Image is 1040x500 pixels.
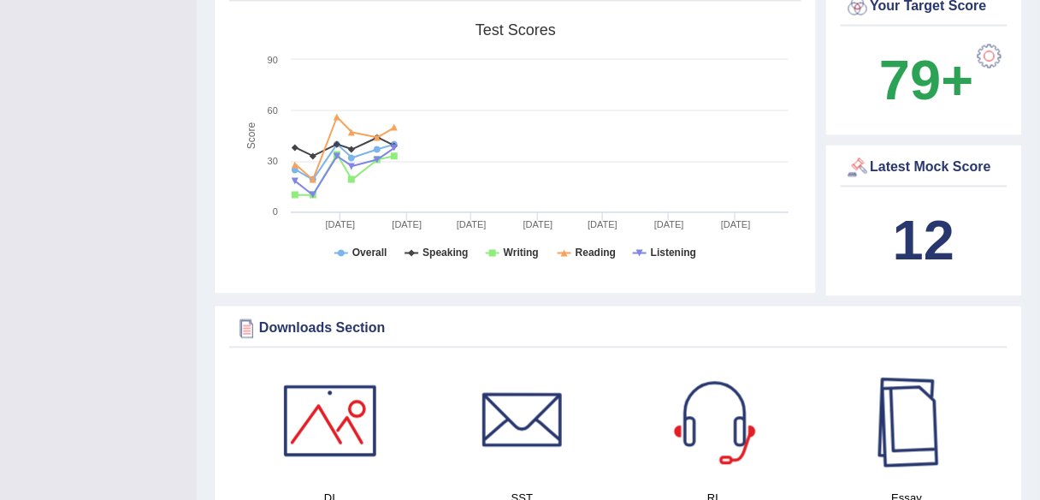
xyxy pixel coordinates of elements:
[268,105,278,116] text: 60
[893,210,954,272] b: 12
[523,220,553,230] tspan: [DATE]
[326,220,356,230] tspan: [DATE]
[721,220,751,230] tspan: [DATE]
[879,49,973,111] b: 79+
[845,155,1004,181] div: Latest Mock Score
[476,21,556,39] tspan: Test scores
[457,220,487,230] tspan: [DATE]
[654,220,684,230] tspan: [DATE]
[651,247,696,259] tspan: Listening
[422,247,468,259] tspan: Speaking
[504,247,539,259] tspan: Writing
[393,220,422,230] tspan: [DATE]
[268,55,278,65] text: 90
[246,122,258,150] tspan: Score
[233,316,1003,342] div: Downloads Section
[576,247,616,259] tspan: Reading
[352,247,387,259] tspan: Overall
[588,220,617,230] tspan: [DATE]
[273,207,278,217] text: 0
[268,157,278,167] text: 30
